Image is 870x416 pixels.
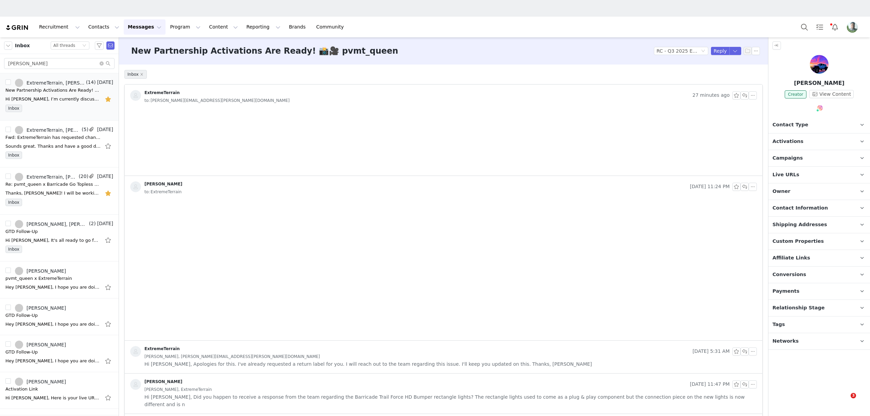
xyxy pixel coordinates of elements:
a: ExtremeTerrain [130,346,180,357]
div: [PERSON_NAME], [PERSON_NAME], [PERSON_NAME], ExtremeTerrain [27,221,88,227]
a: Brands [285,19,312,35]
span: [PERSON_NAME][EMAIL_ADDRESS][PERSON_NAME][DOMAIN_NAME] [144,97,290,104]
a: ExtremeTerrain [130,90,180,101]
div: Hey Danielle, I hope you are doing well! I want to follow up on your second scheduled content for... [5,321,101,328]
a: [PERSON_NAME] [15,341,66,349]
img: placeholder-contacts.jpeg [130,181,141,192]
span: (20) [77,173,88,180]
span: Inbox [15,42,30,49]
img: grin logo [5,24,29,31]
span: Inbox [5,246,22,253]
img: d47a82e7-ad4d-4d84-a219-0cd4b4407bbf.jpg [847,22,858,33]
div: Thanks, Kim! I will be working on content this weekend and hope to have something to present to y... [5,190,101,197]
a: [PERSON_NAME] [130,181,182,192]
div: [PERSON_NAME] [27,268,66,274]
span: Hi [PERSON_NAME], Apologies for this. I've already requested a return label for you. I will reach... [144,360,592,368]
span: (14) [85,79,96,86]
span: Campaigns [772,155,803,162]
div: ExtremeTerrain [144,346,180,351]
img: placeholder-contacts.jpeg [130,346,141,357]
img: instagram.svg [817,105,823,111]
i: icon: search [106,61,110,66]
span: Payments [772,288,799,295]
i: icon: close [140,73,143,76]
div: ExtremeTerrain, [PERSON_NAME][EMAIL_ADDRESS][PERSON_NAME][DOMAIN_NAME], [PERSON_NAME], ExtremeTer... [27,174,77,180]
div: pvmt_queen x ExtremeTerrain [5,275,72,282]
div: GTD Follow-Up [5,228,38,235]
span: [DATE] 5:31 AM [693,347,730,356]
div: [PERSON_NAME] [27,342,66,347]
span: Send Email [106,41,115,50]
div: Hi Kim, It's all ready to go for tomorrow! Thanks and happy Friday! Danielle Melson Instagram: pv... [5,237,101,244]
span: (5) [80,126,88,133]
span: Owner [772,188,790,195]
iframe: Intercom live chat [837,393,853,409]
div: Hey Danielle, I hope you are doing well! I want to follow up on your second scheduled content for... [5,358,101,364]
a: ExtremeTerrain, [PERSON_NAME][EMAIL_ADDRESS][PERSON_NAME][DOMAIN_NAME], [PERSON_NAME], ExtremeTer... [15,173,77,181]
span: [PERSON_NAME], [PERSON_NAME][EMAIL_ADDRESS][PERSON_NAME][DOMAIN_NAME] [144,353,320,360]
div: ExtremeTerrain [DATE] 5:31 AM[PERSON_NAME], [PERSON_NAME][EMAIL_ADDRESS][PERSON_NAME][DOMAIN_NAME... [125,341,762,373]
span: Inbox [5,105,22,112]
button: Notifications [828,19,842,35]
button: Reply [711,47,730,55]
div: Re: pvmt_queen x Barricade Go Topless Day [5,181,101,188]
button: Reporting [242,19,284,35]
div: ExtremeTerrain, [PERSON_NAME], [EMAIL_ADDRESS][DOMAIN_NAME], ExtremeTerrain [27,127,80,133]
span: (2) [88,220,96,227]
button: Profile [843,22,865,33]
a: Community [312,19,351,35]
a: [PERSON_NAME] [130,379,182,390]
button: Contacts [84,19,123,35]
span: Conversions [772,271,806,278]
span: 3 [851,393,856,398]
a: ExtremeTerrain, [PERSON_NAME], [EMAIL_ADDRESS][DOMAIN_NAME], ExtremeTerrain [15,126,80,134]
a: [PERSON_NAME] [15,267,66,275]
a: [PERSON_NAME] [15,378,66,386]
button: Content [205,19,242,35]
span: Contact Type [772,121,808,129]
img: placeholder-contacts.jpeg [130,379,141,390]
div: Sounds great. Thanks and have a good day! -Danielle Melson- On Wed, Jul 16, 2025 at 9:35 AM Extre... [5,143,101,150]
div: [PERSON_NAME] [DATE] 11:47 PM[PERSON_NAME], ExtremeTerrain Hi [PERSON_NAME], Did you happen to re... [125,374,762,414]
img: Danielle Melson [810,55,829,74]
div: RC - Q3 2025 ExtremeTerrain Partnership [657,47,700,55]
div: Hey Danielle, I hope you are doing well. My name is Kim, and I’m excited to introduce myself as t... [5,284,101,291]
span: Affiliate Links [772,254,810,262]
i: icon: down [82,43,86,48]
div: Hi Danielle, I’m currently discussing your concern with the team to come up with a solution. I’ll... [5,96,101,103]
div: Activation Link [5,386,38,393]
span: [DATE] 11:47 PM [690,380,730,388]
div: [PERSON_NAME] [27,379,66,384]
a: ExtremeTerrain, [PERSON_NAME][EMAIL_ADDRESS][PERSON_NAME][DOMAIN_NAME], [PERSON_NAME], ExtremeTer... [15,79,85,87]
button: Messages [124,19,166,35]
span: Contact Information [772,204,828,212]
button: View Content [809,90,854,98]
div: ExtremeTerrain 27 minutes agoto:[PERSON_NAME][EMAIL_ADDRESS][PERSON_NAME][DOMAIN_NAME] [125,85,762,110]
span: Tags [772,321,785,328]
h3: New Partnership Activations Are Ready! 📸🎥 pvmt_queen [131,45,398,57]
div: [PERSON_NAME] [144,181,182,187]
a: [PERSON_NAME], [PERSON_NAME], [PERSON_NAME], ExtremeTerrain [15,220,88,228]
p: [PERSON_NAME] [768,79,870,87]
div: ExtremeTerrain, [PERSON_NAME][EMAIL_ADDRESS][PERSON_NAME][DOMAIN_NAME], [PERSON_NAME], ExtremeTer... [27,80,85,86]
div: GTD Follow-Up [5,312,38,319]
span: Hi [PERSON_NAME], Did you happen to receive a response from the team regarding the Barricade Trai... [144,393,757,408]
span: [DATE] 11:24 PM [690,183,730,191]
button: Program [166,19,205,35]
span: Inbox [5,199,22,206]
span: 27 minutes ago [693,91,730,100]
div: Fwd: ExtremeTerrain has requested changes to your content. [5,134,101,141]
div: [PERSON_NAME] [DATE] 11:24 PMto:ExtremeTerrain [125,176,762,201]
div: All threads [53,42,75,49]
span: Live URLs [772,171,799,179]
div: [PERSON_NAME] [27,305,66,311]
span: Creator [785,90,807,98]
a: [PERSON_NAME] [15,304,66,312]
a: Tasks [812,19,827,35]
div: Hi Danielle, Here is your live URL: https://extremeterrain.grin.live/2fc5f56e-e2a4-4c4e-9349-4585... [5,395,101,401]
div: ExtremeTerrain [144,90,180,95]
input: Search mail [4,58,115,69]
span: Custom Properties [772,238,824,245]
span: Networks [772,338,799,345]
